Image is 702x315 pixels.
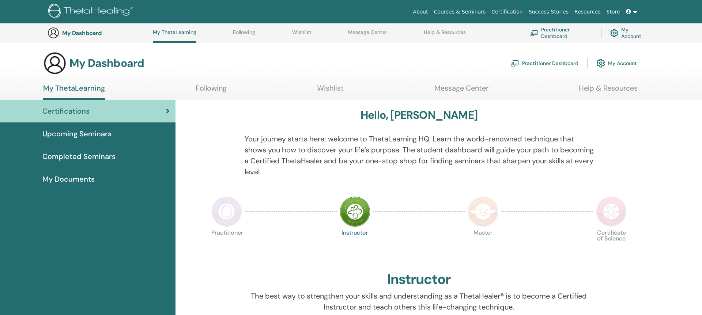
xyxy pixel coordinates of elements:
[424,29,466,41] a: Help & Resources
[530,25,592,41] a: Practitioner Dashboard
[468,230,498,261] p: Master
[196,84,227,98] a: Following
[387,271,451,288] h2: Instructor
[596,230,627,261] p: Certificate of Science
[48,27,59,39] img: generic-user-icon.jpg
[434,84,488,98] a: Message Center
[42,174,95,185] span: My Documents
[43,52,67,75] img: generic-user-icon.jpg
[62,30,135,37] h3: My Dashboard
[348,29,387,41] a: Message Center
[153,29,196,43] a: My ThetaLearning
[69,57,144,70] h3: My Dashboard
[596,196,627,227] img: Certificate of Science
[610,25,647,41] a: My Account
[340,230,370,261] p: Instructor
[317,84,344,98] a: Wishlist
[42,151,116,162] span: Completed Seminars
[571,5,604,19] a: Resources
[530,30,538,36] img: chalkboard-teacher.svg
[488,5,525,19] a: Certification
[211,230,242,261] p: Practitioner
[431,5,489,19] a: Courses & Seminars
[233,29,255,41] a: Following
[245,133,594,177] p: Your journey starts here; welcome to ThetaLearning HQ. Learn the world-renowned technique that sh...
[596,55,637,71] a: My Account
[468,196,498,227] img: Master
[510,55,578,71] a: Practitioner Dashboard
[579,84,638,98] a: Help & Resources
[211,196,242,227] img: Practitioner
[42,128,112,139] span: Upcoming Seminars
[340,196,370,227] img: Instructor
[292,29,312,41] a: Wishlist
[361,109,478,122] h3: Hello, [PERSON_NAME]
[526,5,571,19] a: Success Stories
[245,291,594,312] p: The best way to strengthen your skills and understanding as a ThetaHealer® is to become a Certifi...
[48,4,136,20] img: logo.png
[510,60,519,67] img: chalkboard-teacher.svg
[610,27,618,39] img: cog.svg
[42,106,90,117] span: Certifications
[410,5,431,19] a: About
[604,5,623,19] a: Store
[43,84,105,100] a: My ThetaLearning
[596,57,605,69] img: cog.svg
